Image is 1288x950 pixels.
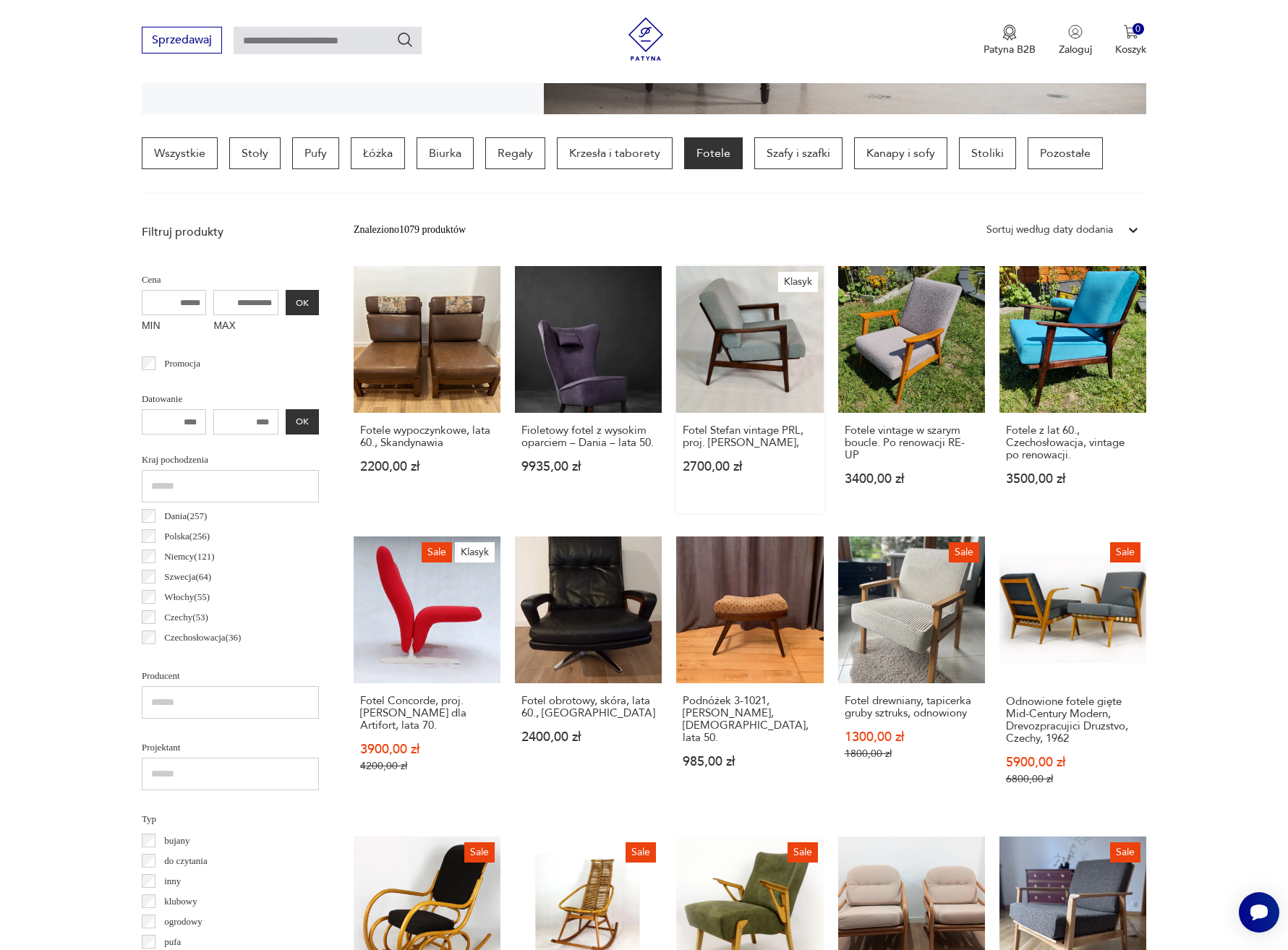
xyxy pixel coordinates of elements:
img: Ikonka użytkownika [1068,25,1083,39]
p: Włochy ( 55 ) [164,589,210,605]
button: Sprzedawaj [142,27,222,54]
p: 2700,00 zł [683,461,816,473]
p: Producent [142,668,319,684]
button: OK [286,290,319,315]
p: Zaloguj [1059,43,1092,56]
p: 3900,00 zł [360,743,494,756]
p: pufa [164,934,181,950]
p: Kraj pochodzenia [142,452,319,468]
p: Typ [142,811,319,827]
a: Biurka [417,137,474,169]
p: Norwegia ( 24 ) [164,650,217,666]
a: Stoły [229,137,281,169]
h3: Fotele z lat 60., Czechosłowacja, vintage po renowacji. [1006,424,1140,461]
h3: Fotel drewniany, tapicerka gruby sztruks, odnowiony [845,695,978,719]
a: KlasykFotel Stefan vintage PRL, proj. Zenon Bączyk,Fotel Stefan vintage PRL, proj. [PERSON_NAME],... [676,266,823,513]
a: Fotel obrotowy, skóra, lata 60., NiemcyFotel obrotowy, skóra, lata 60., [GEOGRAPHIC_DATA]2400,00 zł [515,536,662,813]
a: Ikona medaluPatyna B2B [984,25,1036,56]
img: Ikona koszyka [1124,25,1138,39]
a: Szafy i szafki [754,137,843,169]
a: Fotele z lat 60., Czechosłowacja, vintage po renowacji.Fotele z lat 60., Czechosłowacja, vintage ... [999,266,1146,513]
p: Dania ( 257 ) [164,508,207,524]
p: Koszyk [1115,43,1146,56]
button: OK [286,409,319,435]
h3: Odnowione fotele gięte Mid-Century Modern, Drevozpracujici Druzstvo, Czechy, 1962 [1006,696,1140,745]
a: Stoliki [959,137,1016,169]
a: SaleOdnowione fotele gięte Mid-Century Modern, Drevozpracujici Druzstvo, Czechy, 1962Odnowione fo... [999,536,1146,813]
div: 0 [1133,23,1145,35]
img: Ikona medalu [1002,25,1017,40]
p: 2400,00 zł [521,731,655,743]
p: inny [164,873,181,889]
p: Promocja [164,356,200,372]
p: Czechy ( 53 ) [164,609,208,625]
h3: Fotel obrotowy, skóra, lata 60., [GEOGRAPHIC_DATA] [521,695,655,719]
a: Fotele [684,137,743,169]
a: Fotele vintage w szarym boucle. Po renowacji RE-UPFotele vintage w szarym boucle. Po renowacji RE... [838,266,985,513]
a: Fotele wypoczynkowe, lata 60., SkandynawiaFotele wypoczynkowe, lata 60., Skandynawia2200,00 zł [354,266,500,513]
p: do czytania [164,853,208,869]
a: Kanapy i sofy [854,137,947,169]
p: Niemcy ( 121 ) [164,549,214,565]
a: Pozostałe [1028,137,1103,169]
p: 2200,00 zł [360,461,494,473]
p: 5900,00 zł [1006,756,1140,769]
h3: Podnóżek 3-1021, [PERSON_NAME], [DEMOGRAPHIC_DATA], lata 50. [683,695,816,744]
h3: Fotele vintage w szarym boucle. Po renowacji RE-UP [845,424,978,461]
a: SaleFotel drewniany, tapicerka gruby sztruks, odnowionyFotel drewniany, tapicerka gruby sztruks, ... [838,536,985,813]
p: 6800,00 zł [1006,773,1140,785]
h3: Fotel Concorde, proj. [PERSON_NAME] dla Artifort, lata 70. [360,695,494,732]
p: Filtruj produkty [142,224,319,240]
label: MIN [142,315,207,338]
a: Fioletowy fotel z wysokim oparciem – Dania – lata 50.Fioletowy fotel z wysokim oparciem – Dania –... [515,266,662,513]
p: ogrodowy [164,914,202,930]
a: SaleKlasykFotel Concorde, proj. Pierre Paulin dla Artifort, lata 70.Fotel Concorde, proj. [PERSON... [354,536,500,813]
p: bujany [164,833,189,849]
p: 1300,00 zł [845,731,978,743]
button: Patyna B2B [984,25,1036,56]
a: Sprzedawaj [142,36,222,46]
button: Szukaj [396,31,414,48]
p: Cena [142,272,319,288]
h3: Fotel Stefan vintage PRL, proj. [PERSON_NAME], [683,424,816,449]
p: 9935,00 zł [521,461,655,473]
p: 4200,00 zł [360,760,494,772]
iframe: Smartsupp widget button [1239,892,1279,933]
a: Podnóżek 3-1021, Gustav Bergmann, Niemcy, lata 50.Podnóżek 3-1021, [PERSON_NAME], [DEMOGRAPHIC_DA... [676,536,823,813]
p: Patyna B2B [984,43,1036,56]
a: Regały [485,137,545,169]
p: Projektant [142,740,319,756]
p: 3500,00 zł [1006,473,1140,485]
h3: Fotele wypoczynkowe, lata 60., Skandynawia [360,424,494,449]
a: Krzesła i taborety [557,137,673,169]
button: Zaloguj [1059,25,1092,56]
p: klubowy [164,894,197,910]
p: Czechosłowacja ( 36 ) [164,630,241,646]
p: 1800,00 zł [845,748,978,760]
p: 985,00 zł [683,756,816,768]
div: Sortuj według daty dodania [986,222,1113,238]
p: Szwecja ( 64 ) [164,569,211,585]
label: MAX [213,315,278,338]
a: Pufy [292,137,339,169]
a: Wszystkie [142,137,218,169]
h3: Fioletowy fotel z wysokim oparciem – Dania – lata 50. [521,424,655,449]
p: Datowanie [142,391,319,407]
p: 3400,00 zł [845,473,978,485]
div: Znaleziono 1079 produktów [354,222,466,238]
button: 0Koszyk [1115,25,1146,56]
p: Polska ( 256 ) [164,529,210,544]
img: Patyna - sklep z meblami i dekoracjami vintage [624,17,668,61]
a: Łóżka [351,137,405,169]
